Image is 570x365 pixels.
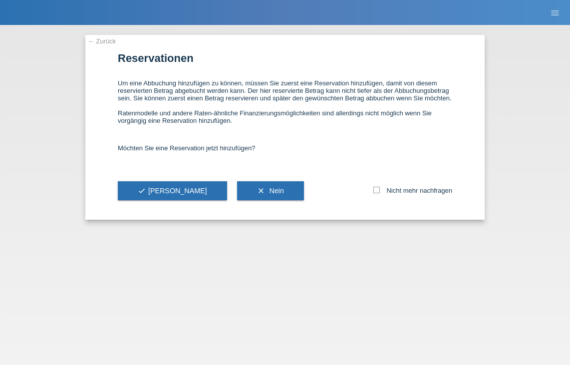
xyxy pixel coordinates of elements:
[118,181,227,200] button: check[PERSON_NAME]
[118,134,452,162] div: Möchten Sie eine Reservation jetzt hinzufügen?
[237,181,304,200] button: clear Nein
[545,9,565,15] a: menu
[550,8,560,18] i: menu
[88,37,116,45] a: ← Zurück
[257,187,265,195] i: clear
[118,69,452,134] div: Um eine Abbuchung hinzufügen zu können, müssen Sie zuerst eine Reservation hinzufügen, damit von ...
[138,187,146,195] i: check
[270,187,284,195] span: Nein
[118,52,452,64] h1: Reservationen
[373,187,452,194] label: Nicht mehr nachfragen
[138,187,207,195] span: [PERSON_NAME]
